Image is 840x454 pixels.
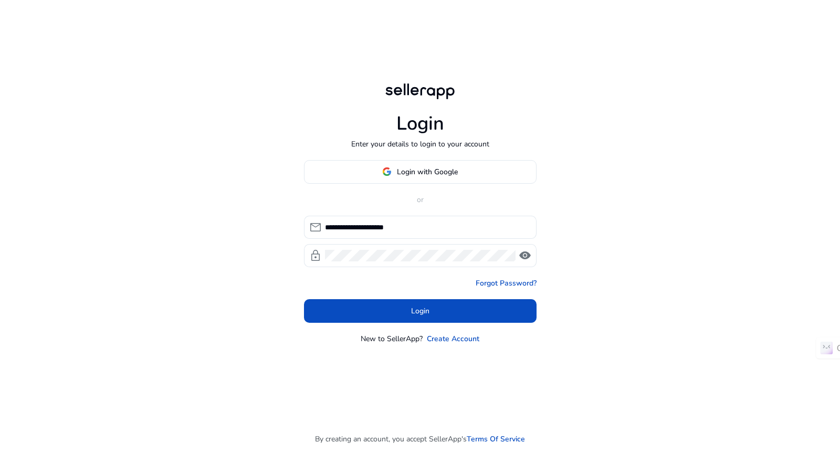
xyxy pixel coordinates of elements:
button: Login with Google [304,160,537,184]
h1: Login [396,112,444,135]
p: New to SellerApp? [361,333,423,344]
span: lock [309,249,322,262]
a: Forgot Password? [476,278,537,289]
button: Login [304,299,537,323]
a: Create Account [427,333,479,344]
img: google-logo.svg [382,167,392,176]
p: Enter your details to login to your account [351,139,489,150]
span: visibility [519,249,531,262]
span: Login [411,305,429,316]
span: Login with Google [397,166,458,177]
a: Terms Of Service [467,434,525,445]
span: mail [309,221,322,234]
p: or [304,194,537,205]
